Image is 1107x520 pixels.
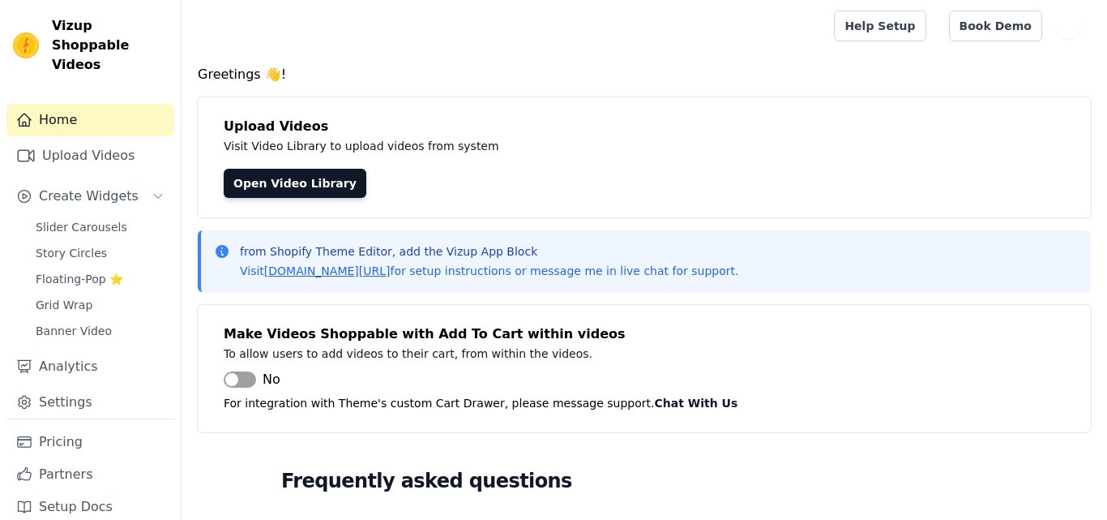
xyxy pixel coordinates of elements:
a: [DOMAIN_NAME][URL] [264,264,391,277]
button: Chat With Us [655,393,738,413]
a: Partners [6,458,174,491]
a: Floating-Pop ⭐ [26,268,174,290]
p: from Shopify Theme Editor, add the Vizup App Block [240,243,738,260]
p: Visit Video Library to upload videos from system [224,136,950,156]
p: For integration with Theme's custom Cart Drawer, please message support. [224,393,1065,413]
span: No [263,370,280,389]
h2: Frequently asked questions [281,465,1007,497]
a: Open Video Library [224,169,366,198]
a: Banner Video [26,320,174,342]
span: Floating-Pop ⭐ [36,271,123,287]
span: Grid Wrap [36,297,92,313]
h4: Upload Videos [224,117,1065,136]
a: Settings [6,386,174,419]
span: Create Widgets [39,187,139,206]
h4: Greetings 👋! [198,65,1091,84]
p: To allow users to add videos to their cart, from within the videos. [224,344,950,363]
h4: Make Videos Shoppable with Add To Cart within videos [224,324,1065,344]
a: Slider Carousels [26,216,174,239]
img: Vizup [13,32,39,58]
span: Slider Carousels [36,219,127,235]
button: No [224,370,280,389]
a: Story Circles [26,242,174,264]
span: Banner Video [36,323,112,339]
p: Visit for setup instructions or message me in live chat for support. [240,263,738,279]
span: Story Circles [36,245,107,261]
a: Upload Videos [6,140,174,172]
span: Vizup Shoppable Videos [52,16,168,75]
button: Create Widgets [6,180,174,213]
a: Book Demo [949,11,1042,41]
a: Grid Wrap [26,294,174,316]
a: Pricing [6,426,174,458]
a: Home [6,104,174,136]
a: Analytics [6,350,174,383]
a: Help Setup [834,11,925,41]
